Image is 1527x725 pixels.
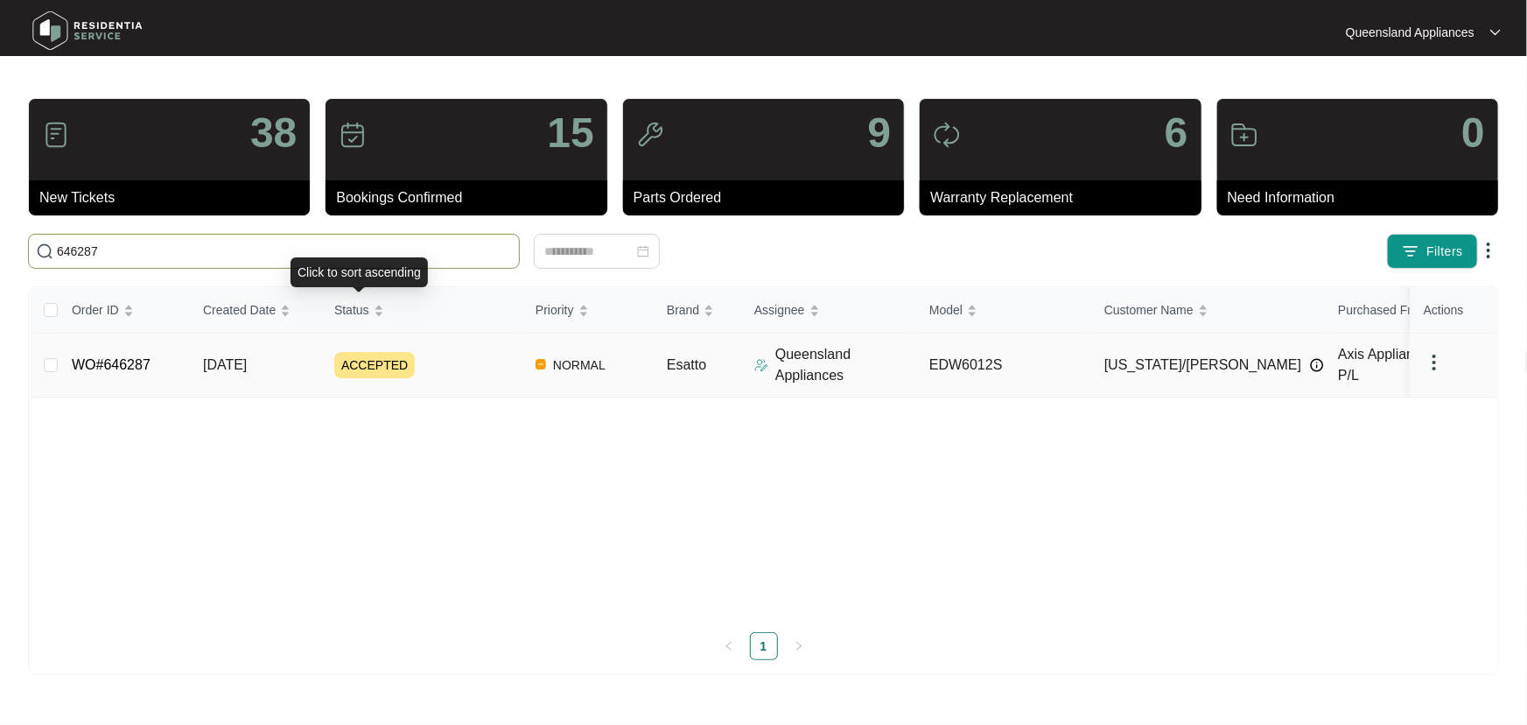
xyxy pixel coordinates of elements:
img: icon [636,121,664,149]
li: 1 [750,632,778,660]
p: Need Information [1228,187,1498,208]
th: Status [320,287,522,334]
span: Customer Name [1104,300,1194,320]
img: filter icon [1402,243,1419,260]
span: [US_STATE]/[PERSON_NAME] [1104,355,1301,376]
span: Axis Appliance Repair P/L [1338,347,1474,383]
img: icon [933,121,961,149]
li: Next Page [785,632,813,660]
th: Assignee [740,287,915,334]
button: left [715,632,743,660]
p: 38 [250,112,297,154]
span: Purchased From [1338,300,1428,320]
span: Filters [1426,243,1463,261]
span: Brand [667,300,699,320]
img: dropdown arrow [1424,352,1445,373]
img: dropdown arrow [1490,28,1501,37]
li: Previous Page [715,632,743,660]
span: left [724,641,734,651]
th: Purchased From [1324,287,1499,334]
img: search-icon [36,243,53,260]
th: Customer Name [1090,287,1324,334]
span: Esatto [667,357,706,372]
span: ACCEPTED [334,352,415,378]
img: icon [42,121,70,149]
img: dropdown arrow [1478,240,1499,261]
span: Priority [536,300,574,320]
img: icon [1230,121,1258,149]
p: 9 [867,112,891,154]
button: right [785,632,813,660]
span: Assignee [754,300,805,320]
span: right [794,641,804,651]
img: Vercel Logo [536,359,546,370]
p: Queensland Appliances [775,344,915,386]
img: residentia service logo [26,4,149,57]
p: Bookings Confirmed [336,187,606,208]
p: Warranty Replacement [930,187,1201,208]
th: Created Date [189,287,320,334]
button: filter iconFilters [1387,234,1478,269]
p: 15 [547,112,593,154]
th: Order ID [58,287,189,334]
img: icon [339,121,367,149]
a: 1 [751,633,777,659]
span: Status [334,300,369,320]
p: Parts Ordered [634,187,904,208]
span: Model [929,300,963,320]
p: 6 [1165,112,1188,154]
input: Search by Order Id, Assignee Name, Customer Name, Brand and Model [57,242,512,261]
img: Assigner Icon [754,358,768,372]
span: NORMAL [546,355,613,376]
td: EDW6012S [915,334,1090,398]
div: Click to sort ascending [291,257,428,287]
p: Queensland Appliances [1346,24,1474,41]
a: WO#646287 [72,357,151,372]
th: Actions [1410,287,1497,334]
span: [DATE] [203,357,247,372]
th: Brand [653,287,740,334]
p: New Tickets [39,187,310,208]
th: Model [915,287,1090,334]
p: 0 [1461,112,1485,154]
span: Order ID [72,300,119,320]
th: Priority [522,287,653,334]
img: Info icon [1310,358,1324,372]
span: Created Date [203,300,276,320]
